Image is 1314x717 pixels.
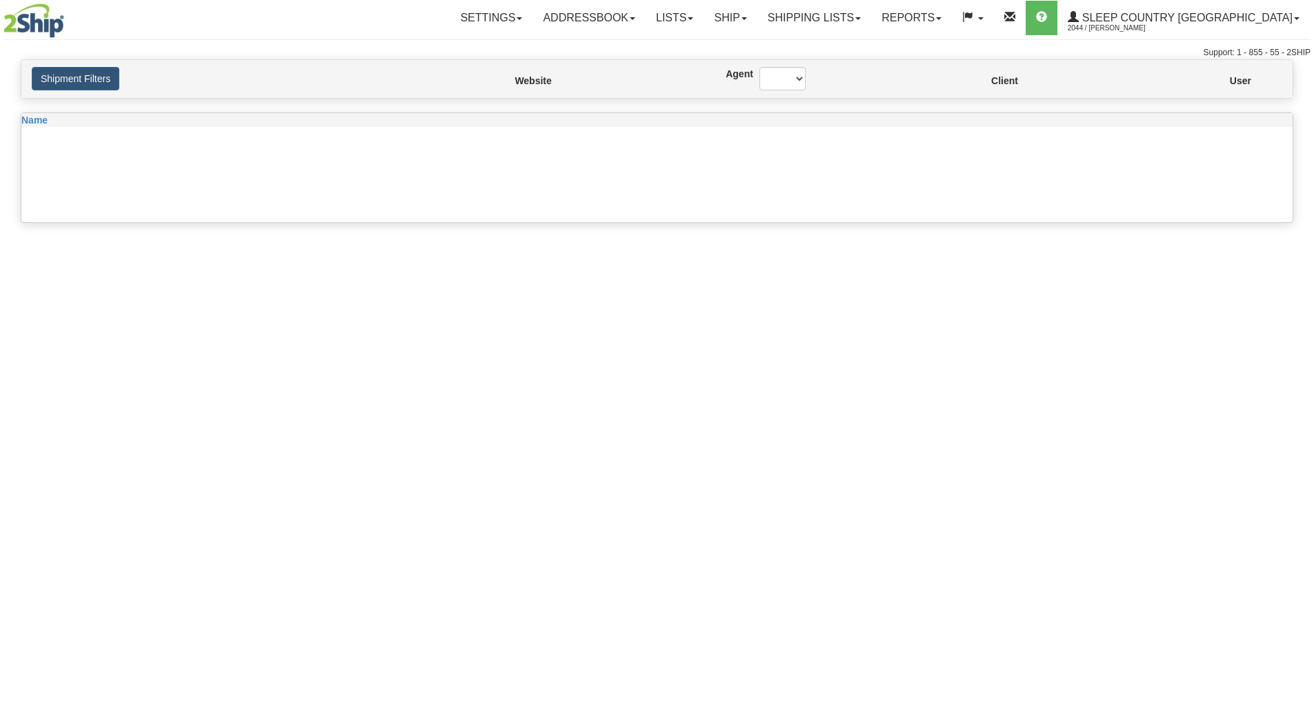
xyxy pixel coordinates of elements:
button: Shipment Filters [32,67,119,90]
a: Reports [871,1,952,35]
a: Shipping lists [757,1,871,35]
div: Support: 1 - 855 - 55 - 2SHIP [3,47,1311,59]
a: Settings [450,1,532,35]
span: Name [21,115,48,126]
label: Client [991,74,993,88]
label: Agent [726,67,739,81]
a: Sleep Country [GEOGRAPHIC_DATA] 2044 / [PERSON_NAME] [1057,1,1310,35]
a: Lists [646,1,704,35]
img: logo2044.jpg [3,3,64,38]
span: 2044 / [PERSON_NAME] [1068,21,1171,35]
span: Sleep Country [GEOGRAPHIC_DATA] [1079,12,1293,23]
a: Addressbook [532,1,646,35]
a: Ship [704,1,757,35]
label: Website [515,74,520,88]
